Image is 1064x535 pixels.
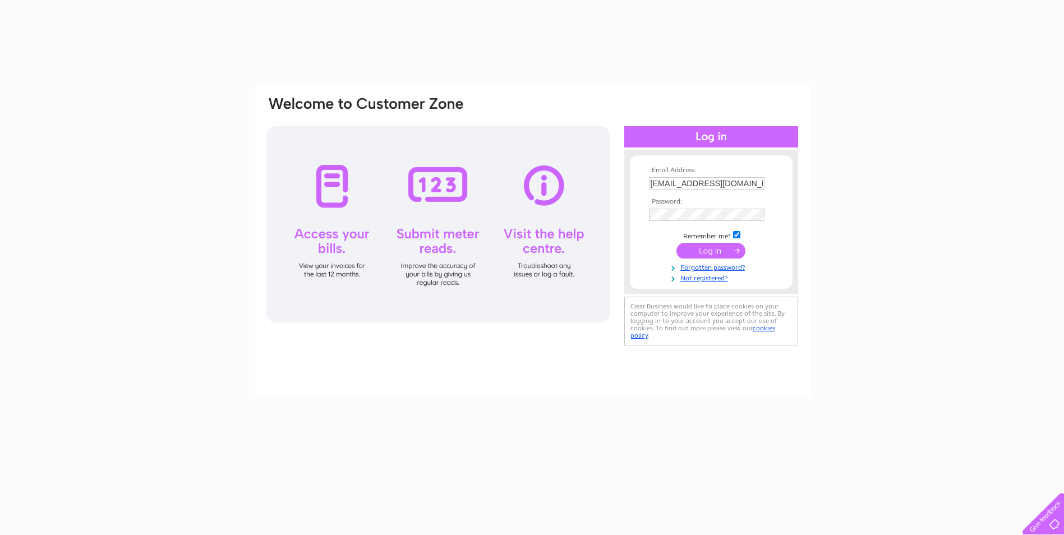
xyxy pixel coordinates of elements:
[649,261,776,272] a: Forgotten password?
[630,324,775,339] a: cookies policy
[649,272,776,283] a: Not registered?
[646,198,776,206] th: Password:
[624,297,798,345] div: Clear Business would like to place cookies on your computer to improve your experience of the sit...
[646,229,776,241] td: Remember me?
[676,243,745,259] input: Submit
[646,167,776,174] th: Email Address:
